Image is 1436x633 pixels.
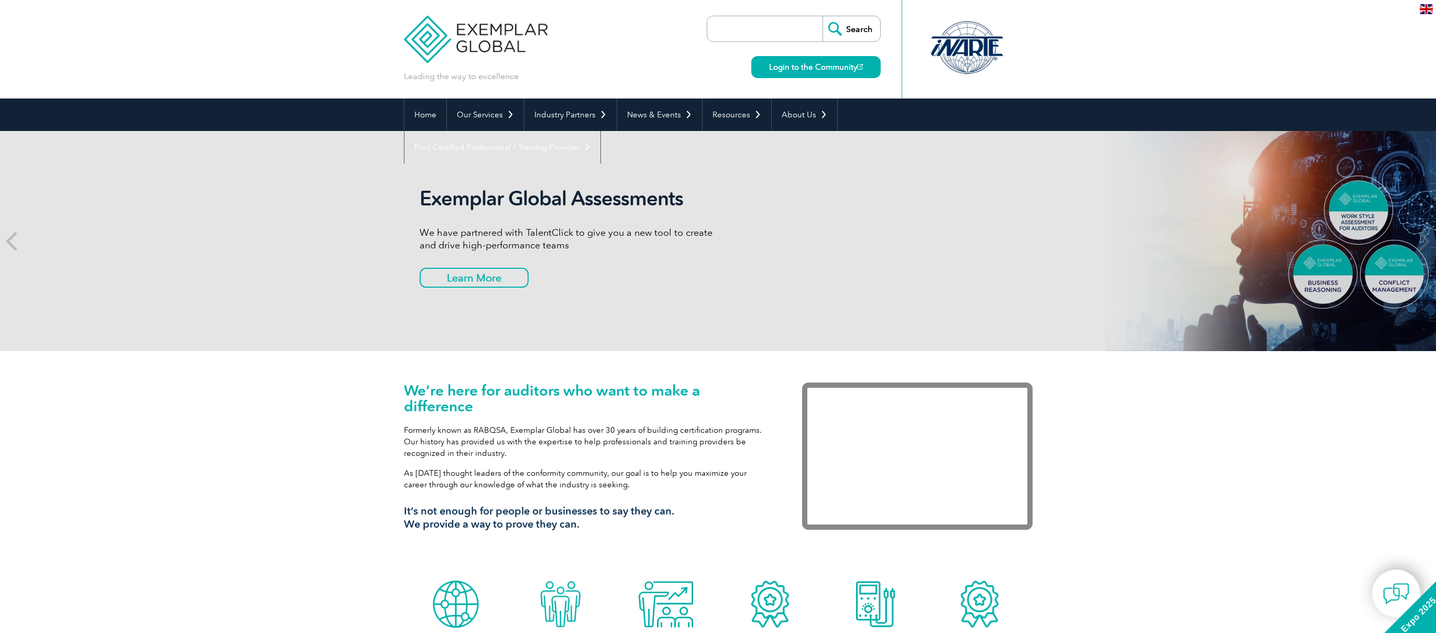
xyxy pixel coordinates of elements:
[772,99,837,131] a: About Us
[1383,581,1409,607] img: contact-chat.png
[404,71,519,82] p: Leading the way to excellence
[823,16,880,41] input: Search
[404,505,771,531] h3: It’s not enough for people or businesses to say they can. We provide a way to prove they can.
[420,187,718,211] h2: Exemplar Global Assessments
[404,467,771,490] p: As [DATE] thought leaders of the conformity community, our goal is to help you maximize your care...
[524,99,617,131] a: Industry Partners
[404,131,600,163] a: Find Certified Professional / Training Provider
[420,268,529,288] a: Learn More
[404,99,446,131] a: Home
[404,424,771,459] p: Formerly known as RABQSA, Exemplar Global has over 30 years of building certification programs. O...
[420,226,718,252] p: We have partnered with TalentClick to give you a new tool to create and drive high-performance teams
[404,383,771,414] h1: We’re here for auditors who want to make a difference
[1420,4,1433,14] img: en
[857,64,863,70] img: open_square.png
[617,99,702,131] a: News & Events
[751,56,881,78] a: Login to the Community
[447,99,524,131] a: Our Services
[802,383,1033,530] iframe: Exemplar Global: Working together to make a difference
[703,99,771,131] a: Resources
